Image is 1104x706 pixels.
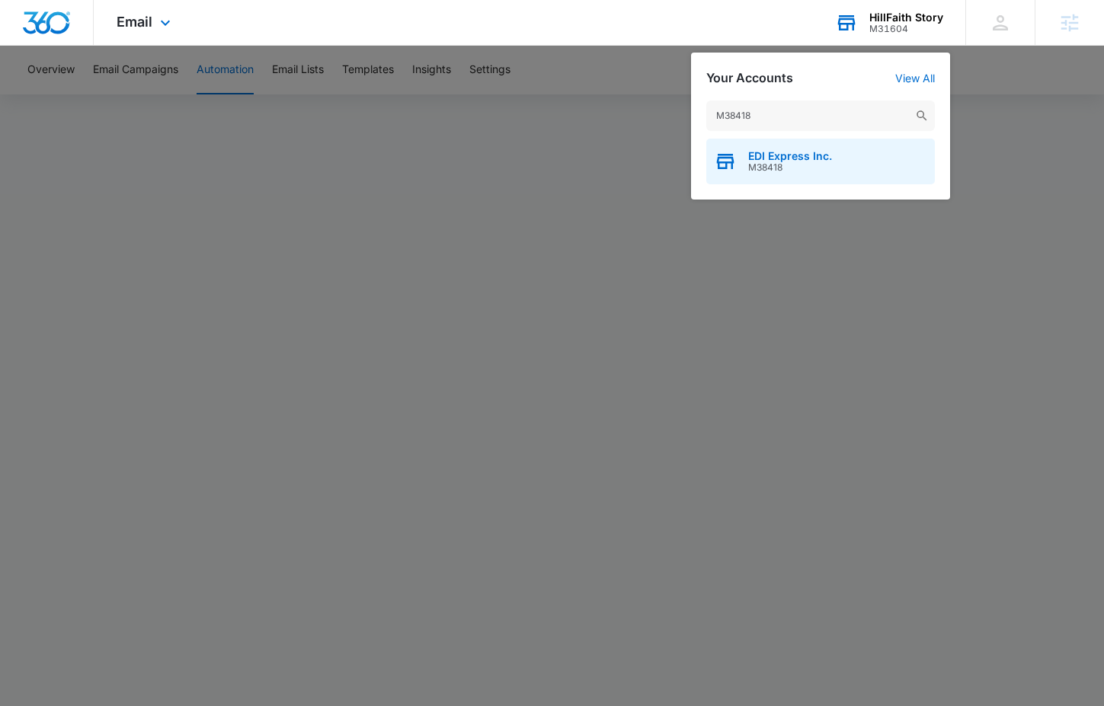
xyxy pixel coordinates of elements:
a: View All [895,72,935,85]
h2: Your Accounts [706,71,793,85]
span: M38418 [748,162,832,173]
input: Search Accounts [706,101,935,131]
div: account id [869,24,943,34]
span: Email [117,14,152,30]
button: EDI Express Inc.M38418 [706,139,935,184]
span: EDI Express Inc. [748,150,832,162]
div: account name [869,11,943,24]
